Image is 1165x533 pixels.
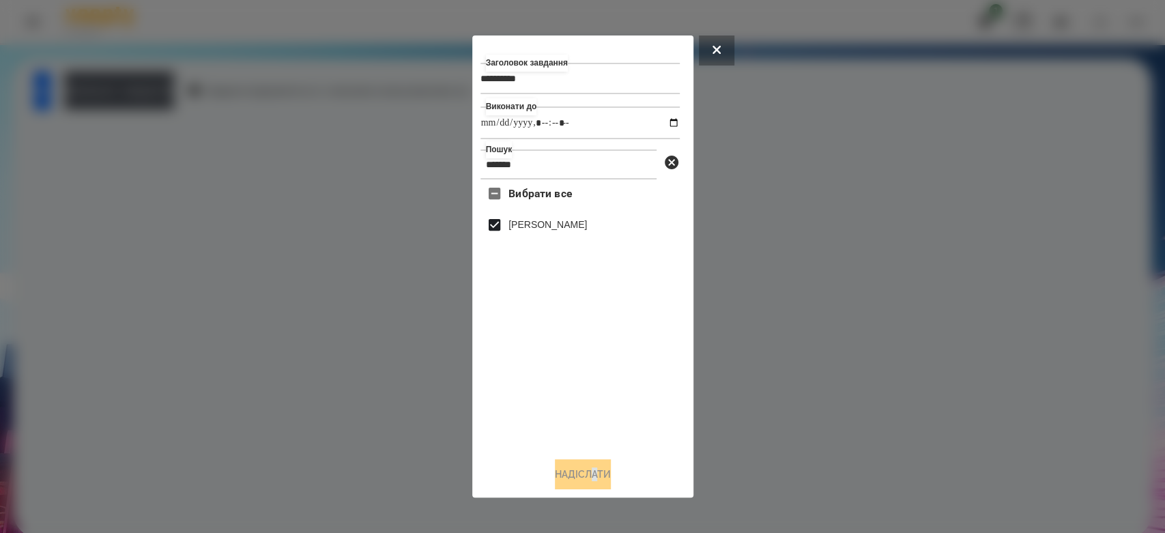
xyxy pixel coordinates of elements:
[555,459,611,489] button: Надіслати
[508,218,587,231] label: [PERSON_NAME]
[486,55,568,72] label: Заголовок завдання
[508,186,572,202] span: Вибрати все
[486,141,513,158] label: Пошук
[486,98,537,115] label: Виконати до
